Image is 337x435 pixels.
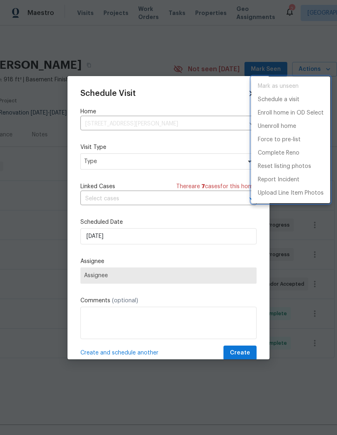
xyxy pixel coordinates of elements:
[258,176,299,184] p: Report Incident
[258,109,324,117] p: Enroll home in OD Select
[258,95,299,104] p: Schedule a visit
[258,149,299,157] p: Complete Reno
[258,189,324,197] p: Upload Line Item Photos
[258,136,301,144] p: Force to pre-list
[258,162,311,171] p: Reset listing photos
[258,122,296,131] p: Unenroll home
